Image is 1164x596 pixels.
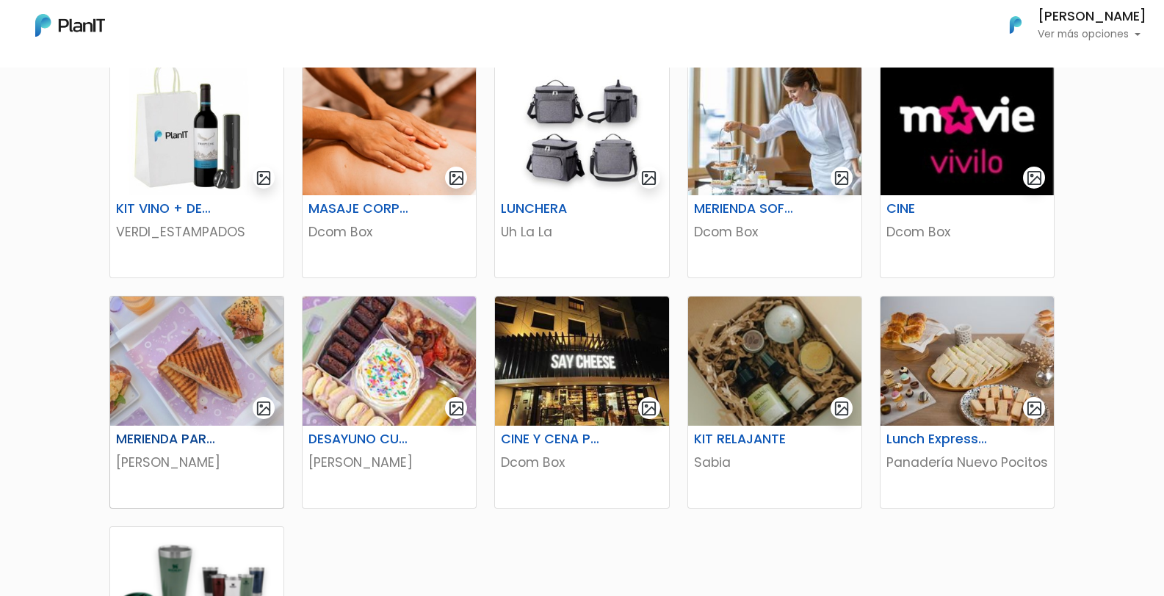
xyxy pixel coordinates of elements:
img: gallery-light [640,400,657,417]
h6: KIT VINO + DESCORCHADOR [107,201,227,217]
img: gallery-light [834,400,850,417]
img: thumb_WhatsApp_Image_2024-05-31_at_10.12.15.jpeg [495,297,668,426]
img: gallery-light [834,170,850,186]
img: thumb_EEBA820B-9A13-4920-8781-964E5B39F6D7.jpeg [303,66,476,195]
h6: Lunch Express 5 personas [878,432,997,447]
a: gallery-light CINE Y CENA PARA 2 Dcom Box [494,296,669,509]
p: [PERSON_NAME] [308,453,470,472]
a: gallery-light MERIENDA SOFITEL Dcom Box [687,65,862,278]
img: gallery-light [256,400,272,417]
h6: MERIENDA PARA 2 [107,432,227,447]
a: gallery-light MERIENDA PARA 2 [PERSON_NAME] [109,296,284,509]
img: gallery-light [448,400,465,417]
img: gallery-light [448,170,465,186]
p: Dcom Box [308,222,470,241]
button: PlanIt Logo [PERSON_NAME] Ver más opciones [991,6,1146,44]
img: thumb_WhatsApp_Image_2024-04-18_at_14.35.47.jpeg [688,66,861,195]
img: thumb_thumb_194E8C92-9FC3-430B-9E41-01D9E9B75AED.jpeg [110,297,283,426]
h6: MERIENDA SOFITEL [685,201,805,217]
img: gallery-light [640,170,657,186]
img: thumb_9A159ECA-3452-4DC8-A68F-9EF8AB81CC9F.jpeg [688,297,861,426]
a: gallery-light CINE Dcom Box [880,65,1055,278]
img: gallery-light [1026,170,1043,186]
img: thumb_WhatsApp_Image_2024-06-27_at_13.35.36__1_.jpeg [110,66,283,195]
p: Ver más opciones [1038,29,1146,40]
p: VERDI_ESTAMPADOS [116,222,278,241]
a: gallery-light MASAJE CORPORAL Dcom Box [302,65,477,278]
img: thumb_WhatsApp_Image_2025-02-28_at_13.43.42__2_.jpeg [303,297,476,426]
img: gallery-light [256,170,272,186]
a: gallery-light KIT RELAJANTE Sabia [687,296,862,509]
a: gallery-light LUNCHERA Uh La La [494,65,669,278]
p: Uh La La [501,222,662,241]
img: PlanIt Logo [35,14,105,37]
p: Dcom Box [501,453,662,472]
img: gallery-light [1026,400,1043,417]
a: gallery-light DESAYUNO CUMPLE PARA 1 [PERSON_NAME] [302,296,477,509]
img: PlanIt Logo [999,9,1032,41]
p: Sabia [694,453,856,472]
h6: CINE Y CENA PARA 2 [492,432,612,447]
h6: KIT RELAJANTE [685,432,805,447]
h6: MASAJE CORPORAL [300,201,419,217]
img: thumb_thumb_moviecenter_logo.jpeg [881,66,1054,195]
p: Dcom Box [694,222,856,241]
h6: LUNCHERA [492,201,612,217]
p: [PERSON_NAME] [116,453,278,472]
a: gallery-light Lunch Express 5 personas Panadería Nuevo Pocitos [880,296,1055,509]
p: Panadería Nuevo Pocitos [886,453,1048,472]
h6: DESAYUNO CUMPLE PARA 1 [300,432,419,447]
p: Dcom Box [886,222,1048,241]
div: ¿Necesitás ayuda? [76,14,212,43]
h6: CINE [878,201,997,217]
a: gallery-light KIT VINO + DESCORCHADOR VERDI_ESTAMPADOS [109,65,284,278]
img: thumb_WhatsApp_Image_2024-05-07_at_13.48.22.jpeg [881,297,1054,426]
img: thumb_image__copia___copia___copia___copia___copia___copia___copia___copia___copia_-Photoroom__28... [495,66,668,195]
h6: [PERSON_NAME] [1038,10,1146,23]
